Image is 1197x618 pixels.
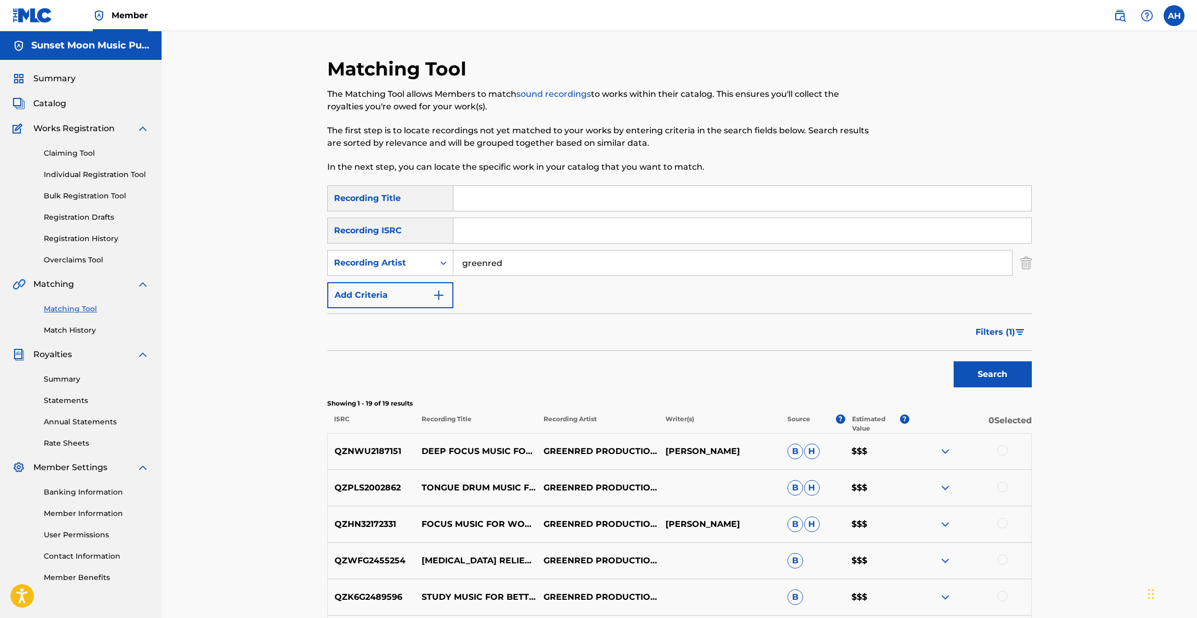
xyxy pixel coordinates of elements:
[433,289,445,301] img: 9d2ae6d4665cec9f34b9.svg
[328,591,415,603] p: QZK6G2489596
[44,438,149,449] a: Rate Sheets
[1164,5,1184,26] div: User Menu
[659,518,781,531] p: [PERSON_NAME]
[13,122,26,135] img: Works Registration
[537,554,659,567] p: GREENRED PRODUCTIONS
[939,554,952,567] img: expand
[845,482,909,494] p: $$$
[44,169,149,180] a: Individual Registration Tool
[1145,568,1197,618] iframe: Chat Widget
[845,554,909,567] p: $$$
[327,399,1032,408] p: Showing 1 - 19 of 19 results
[659,414,781,433] p: Writer(s)
[44,395,149,406] a: Statements
[787,589,803,605] span: B
[537,518,659,531] p: GREENRED PRODUCTIONS
[13,278,26,291] img: Matching
[327,282,453,308] button: Add Criteria
[328,518,415,531] p: QZHN32172331
[804,444,820,459] span: H
[537,414,659,433] p: Recording Artist
[44,374,149,385] a: Summary
[969,319,1032,345] button: Filters (1)
[327,185,1032,393] form: Search Form
[787,414,810,433] p: Source
[327,124,870,149] p: The first step is to locate recordings not yet matched to your works by entering criteria in the ...
[137,348,149,361] img: expand
[1016,329,1025,335] img: filter
[93,9,105,22] img: Top Rightsholder
[44,255,149,266] a: Overclaims Tool
[976,326,1015,338] span: Filters ( 1 )
[415,445,537,458] p: DEEP FOCUS MUSIC FOR BETTER CONCENTRATION, ALERTNESS AND STUDYING
[845,591,909,603] p: $$$
[13,461,25,474] img: Member Settings
[939,518,952,531] img: expand
[1137,5,1157,26] div: Help
[415,518,537,531] p: FOCUS MUSIC FOR WORK AND CONCENTRATION, BACKGROUND MUSIC FOR STUDYING
[787,480,803,496] span: B
[659,445,781,458] p: [PERSON_NAME]
[954,361,1032,387] button: Search
[13,348,25,361] img: Royalties
[44,529,149,540] a: User Permissions
[33,348,72,361] span: Royalties
[112,9,148,21] span: Member
[787,516,803,532] span: B
[33,72,76,85] span: Summary
[44,212,149,223] a: Registration Drafts
[516,89,591,99] a: sound recordings
[44,508,149,519] a: Member Information
[415,554,537,567] p: [MEDICAL_DATA] RELIEF MUSIC, STUDY MUSIC TO ELIMINATE DISTRACTIONS, FOCUS MUSIC
[939,591,952,603] img: expand
[44,487,149,498] a: Banking Information
[327,88,870,113] p: The Matching Tool allows Members to match to works within their catalog. This ensures you'll coll...
[13,97,66,110] a: CatalogCatalog
[137,122,149,135] img: expand
[13,97,25,110] img: Catalog
[836,414,845,424] span: ?
[328,554,415,567] p: QZWFG2455254
[44,148,149,159] a: Claiming Tool
[804,480,820,496] span: H
[44,325,149,336] a: Match History
[327,414,415,433] p: ISRC
[31,40,149,52] h5: Sunset Moon Music Publishing
[33,278,74,291] span: Matching
[939,445,952,458] img: expand
[44,572,149,583] a: Member Benefits
[1114,9,1126,22] img: search
[537,445,659,458] p: GREENRED PRODUCTIONS
[44,417,149,427] a: Annual Statements
[787,553,803,569] span: B
[537,591,659,603] p: GREENRED PRODUCTIONS
[33,122,115,135] span: Works Registration
[804,516,820,532] span: H
[137,278,149,291] img: expand
[327,57,472,81] h2: Matching Tool
[1109,5,1130,26] a: Public Search
[33,97,66,110] span: Catalog
[845,518,909,531] p: $$$
[909,414,1031,433] p: 0 Selected
[1020,250,1032,276] img: Delete Criterion
[852,414,900,433] p: Estimated Value
[13,72,25,85] img: Summary
[33,461,107,474] span: Member Settings
[939,482,952,494] img: expand
[1141,9,1153,22] img: help
[44,233,149,244] a: Registration History
[414,414,536,433] p: Recording Title
[415,591,537,603] p: STUDY MUSIC FOR BETTER FOCUS
[787,444,803,459] span: B
[44,304,149,314] a: Matching Tool
[845,445,909,458] p: $$$
[13,72,76,85] a: SummarySummary
[44,191,149,201] a: Bulk Registration Tool
[13,40,25,52] img: Accounts
[1148,578,1154,610] div: Drag
[537,482,659,494] p: GREENRED PRODUCTIONS
[334,257,428,269] div: Recording Artist
[1168,427,1197,511] iframe: Resource Center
